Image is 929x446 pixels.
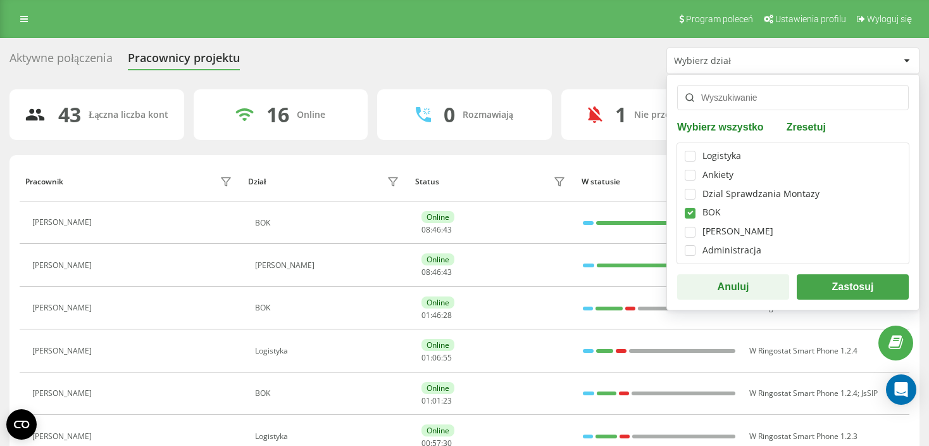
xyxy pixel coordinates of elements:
div: Pracownik [25,177,63,186]
div: Online [421,382,454,394]
div: BOK [255,303,402,312]
button: Zastosuj [797,274,909,300]
div: Online [421,211,454,223]
div: Status [415,177,439,186]
span: 08 [421,267,430,277]
div: Online [421,253,454,265]
div: BOK [255,219,402,227]
div: BOK [702,207,721,218]
button: Zresetuj [783,120,830,132]
div: Logistyka [255,432,402,441]
div: Logistyka [702,151,741,162]
span: W Ringostat Smart Phone 1.2.4 [749,388,857,398]
div: Online [297,110,325,120]
div: Wybierz dział [674,56,825,67]
span: 46 [432,310,441,321]
div: [PERSON_NAME] [32,261,95,270]
span: 28 [443,310,452,321]
div: Nie przeszkadzać [634,110,709,120]
span: 23 [443,395,452,406]
div: [PERSON_NAME] [32,303,95,312]
div: Online [421,339,454,351]
div: Pracownicy projektu [128,51,240,71]
div: [PERSON_NAME] [255,261,402,270]
span: 43 [443,267,452,277]
span: 55 [443,352,452,363]
div: [PERSON_NAME] [702,226,773,237]
span: 06 [432,352,441,363]
div: Online [421,296,454,309]
div: [PERSON_NAME] [32,432,95,441]
span: 01 [421,352,430,363]
span: W Ringostat Smart Phone 1.2.4 [749,345,857,356]
div: W statusie [582,177,737,186]
div: Ankiety [702,170,733,181]
div: : : [421,397,452,405]
span: 01 [421,310,430,321]
span: 08 [421,224,430,235]
div: 1 [615,103,627,127]
div: 43 [58,103,81,127]
div: 0 [444,103,455,127]
div: Rozmawiają [463,110,513,120]
span: 43 [443,224,452,235]
div: : : [421,226,452,234]
div: : : [421,311,452,320]
span: W Ringostat Smart Phone 1.2.3 [749,431,857,442]
span: 46 [432,224,441,235]
div: Online [421,424,454,436]
span: Ustawienia profilu [775,14,846,24]
button: Open CMP widget [6,409,37,440]
div: Open Intercom Messenger [886,374,916,405]
div: Logistyka [255,347,402,355]
button: Anuluj [677,274,789,300]
span: Wyloguj się [867,14,912,24]
div: [PERSON_NAME] [32,389,95,398]
div: BOK [255,389,402,398]
div: : : [421,268,452,277]
span: JsSIP [861,388,878,398]
div: Aktywne połączenia [9,51,113,71]
div: Administracja [702,245,761,256]
div: 16 [266,103,289,127]
div: Łączna liczba kont [89,110,168,120]
button: Wybierz wszystko [677,120,768,132]
div: [PERSON_NAME] [32,347,95,355]
span: Program poleceń [686,14,753,24]
div: [PERSON_NAME] [32,218,95,227]
div: Dzial Sprawdzania Montazy [702,189,820,200]
div: : : [421,354,452,362]
span: 01 [432,395,441,406]
div: Dział [248,177,266,186]
span: 46 [432,267,441,277]
span: 01 [421,395,430,406]
input: Wyszukiwanie [677,85,909,110]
